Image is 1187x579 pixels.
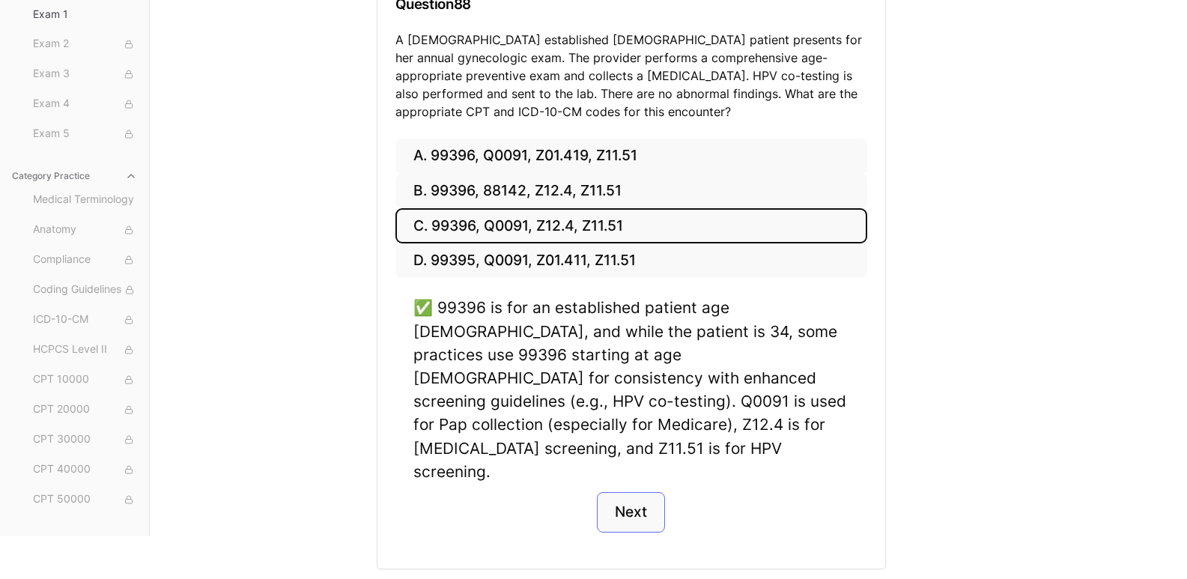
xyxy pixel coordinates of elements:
span: Coding Guidelines [33,282,137,298]
div: ✅ 99396 is for an established patient age [DEMOGRAPHIC_DATA], and while the patient is 34, some p... [413,296,849,483]
button: HCPCS Level II [27,338,143,362]
span: Compliance [33,252,137,268]
button: CPT 40000 [27,458,143,482]
button: C. 99396, Q0091, Z12.4, Z11.51 [395,208,867,243]
button: Next [597,492,665,533]
button: B. 99396, 88142, Z12.4, Z11.51 [395,174,867,209]
span: Medical Terminology [33,192,137,208]
button: CPT 10000 [27,368,143,392]
span: CPT 50000 [33,491,137,508]
span: CPT 30000 [33,431,137,448]
button: Exam 1 [27,2,143,26]
span: CPT 10000 [33,372,137,388]
button: Exam 2 [27,32,143,56]
span: Anatomy [33,222,137,238]
button: Medical Terminology [27,188,143,212]
button: D. 99395, Q0091, Z01.411, Z11.51 [395,243,867,279]
p: A [DEMOGRAPHIC_DATA] established [DEMOGRAPHIC_DATA] patient presents for her annual gynecologic e... [395,31,867,121]
button: Exam 3 [27,62,143,86]
span: CPT 20000 [33,401,137,418]
button: Exam 5 [27,122,143,146]
span: Exam 3 [33,66,137,82]
span: HCPCS Level II [33,342,137,358]
button: CPT 30000 [27,428,143,452]
span: CPT 40000 [33,461,137,478]
span: Exam 5 [33,126,137,142]
button: CPT 20000 [27,398,143,422]
button: Anatomy [27,218,143,242]
button: Exam 4 [27,92,143,116]
span: Exam 1 [33,7,137,22]
button: Compliance [27,248,143,272]
span: Exam 2 [33,36,137,52]
button: Category Practice [6,164,143,188]
button: CPT 60000 [27,518,143,542]
span: ICD-10-CM [33,312,137,328]
button: A. 99396, Q0091, Z01.419, Z11.51 [395,139,867,174]
button: Coding Guidelines [27,278,143,302]
button: CPT 50000 [27,488,143,512]
button: ICD-10-CM [27,308,143,332]
span: CPT 60000 [33,521,137,538]
span: Exam 4 [33,96,137,112]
